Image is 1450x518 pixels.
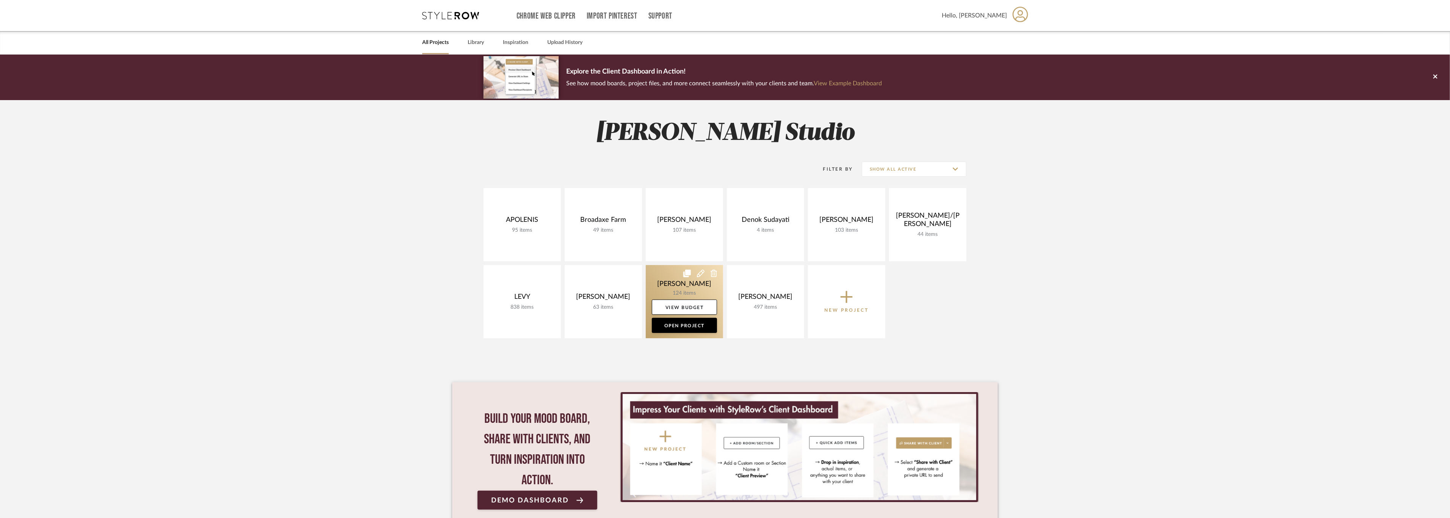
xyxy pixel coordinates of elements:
[566,66,882,78] p: Explore the Client Dashboard in Action!
[733,227,798,234] div: 4 items
[478,491,597,510] a: Demo Dashboard
[490,216,555,227] div: APOLENIS
[490,304,555,311] div: 838 items
[652,300,717,315] a: View Budget
[484,56,559,98] img: d5d033c5-7b12-40c2-a960-1ecee1989c38.png
[814,227,879,234] div: 103 items
[566,78,882,89] p: See how mood boards, project files, and more connect seamlessly with your clients and team.
[491,497,569,504] span: Demo Dashboard
[733,293,798,304] div: [PERSON_NAME]
[808,265,885,338] button: New Project
[648,13,672,19] a: Support
[620,392,979,502] div: 0
[652,227,717,234] div: 107 items
[895,212,960,231] div: [PERSON_NAME]/[PERSON_NAME]
[490,227,555,234] div: 95 items
[571,293,636,304] div: [PERSON_NAME]
[587,13,637,19] a: Import Pinterest
[652,216,717,227] div: [PERSON_NAME]
[468,38,484,48] a: Library
[623,394,976,500] img: StyleRow_Client_Dashboard_Banner__1_.png
[571,304,636,311] div: 63 items
[814,216,879,227] div: [PERSON_NAME]
[942,11,1007,20] span: Hello, [PERSON_NAME]
[517,13,576,19] a: Chrome Web Clipper
[813,165,853,173] div: Filter By
[490,293,555,304] div: LEVY
[503,38,528,48] a: Inspiration
[733,216,798,227] div: Denok Sudayati
[547,38,583,48] a: Upload History
[571,216,636,227] div: Broadaxe Farm
[895,231,960,238] div: 44 items
[478,409,597,491] div: Build your mood board, share with clients, and turn inspiration into action.
[825,306,869,314] p: New Project
[814,80,882,86] a: View Example Dashboard
[571,227,636,234] div: 49 items
[452,119,998,148] h2: [PERSON_NAME] Studio
[652,318,717,333] a: Open Project
[422,38,449,48] a: All Projects
[733,304,798,311] div: 497 items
